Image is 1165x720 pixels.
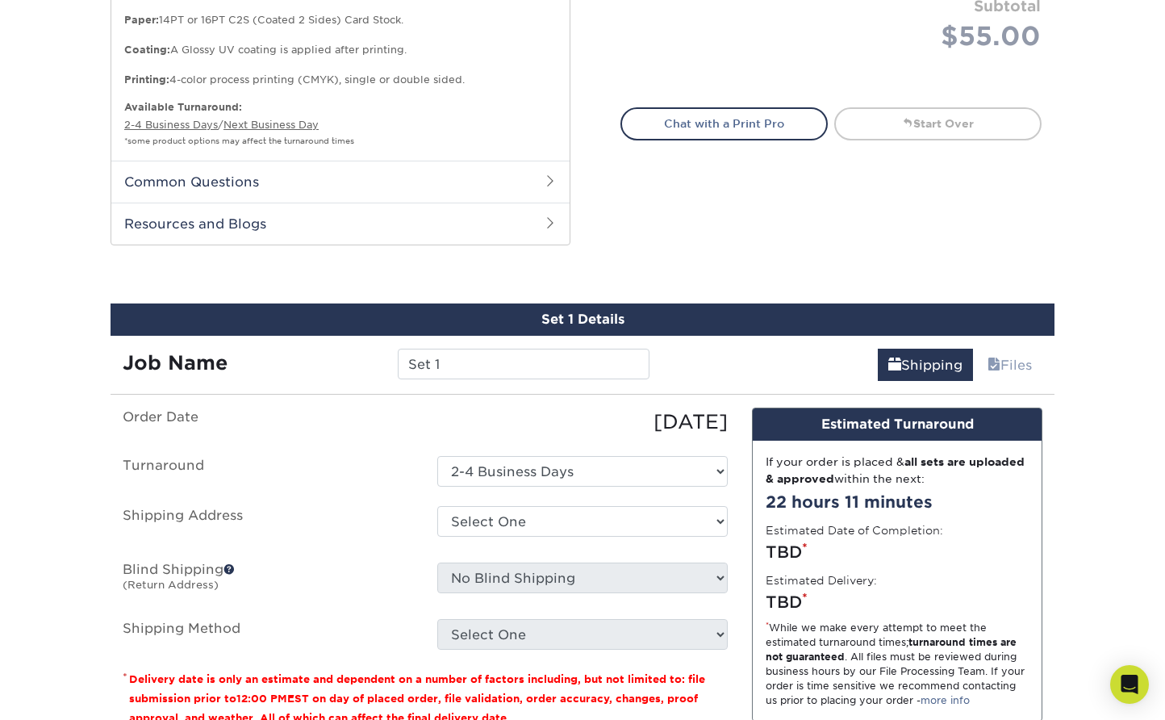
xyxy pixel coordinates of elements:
strong: Job Name [123,351,228,375]
h2: Resources and Blogs [111,203,570,245]
div: 22 hours 11 minutes [766,490,1029,514]
a: 2-4 Business Days [124,119,218,131]
a: Files [977,349,1042,381]
div: TBD [766,590,1029,614]
div: Estimated Turnaround [753,408,1042,441]
div: [DATE] [425,408,740,437]
label: Shipping Method [111,619,425,650]
iframe: Google Customer Reviews [4,671,137,714]
div: Set 1 Details [111,303,1054,336]
small: *some product options may affect the turnaround times [124,136,354,145]
div: Open Intercom Messenger [1110,665,1149,704]
span: files [988,358,1000,373]
input: Enter a job name [398,349,649,379]
p: / [124,100,557,148]
a: Next Business Day [223,119,319,131]
label: Estimated Date of Completion: [766,522,943,538]
div: If your order is placed & within the next: [766,454,1029,487]
strong: all sets are uploaded & approved [766,455,1025,484]
label: Estimated Delivery: [766,572,877,588]
a: Chat with a Print Pro [620,107,828,140]
strong: Paper: [124,14,159,26]
b: Available Turnaround: [124,101,242,113]
label: Turnaround [111,456,425,487]
a: Shipping [878,349,973,381]
strong: Printing: [124,73,169,86]
a: Start Over [834,107,1042,140]
strong: Coating: [124,44,170,56]
h2: Common Questions [111,161,570,203]
span: 12:00 PM [236,693,287,705]
div: TBD [766,540,1029,564]
small: (Return Address) [123,579,219,591]
label: Shipping Address [111,506,425,543]
span: shipping [888,358,901,373]
a: more info [921,694,970,706]
div: While we make every attempt to meet the estimated turnaround times; . All files must be reviewed ... [766,621,1029,708]
label: Blind Shipping [111,563,425,600]
label: Order Date [111,408,425,437]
